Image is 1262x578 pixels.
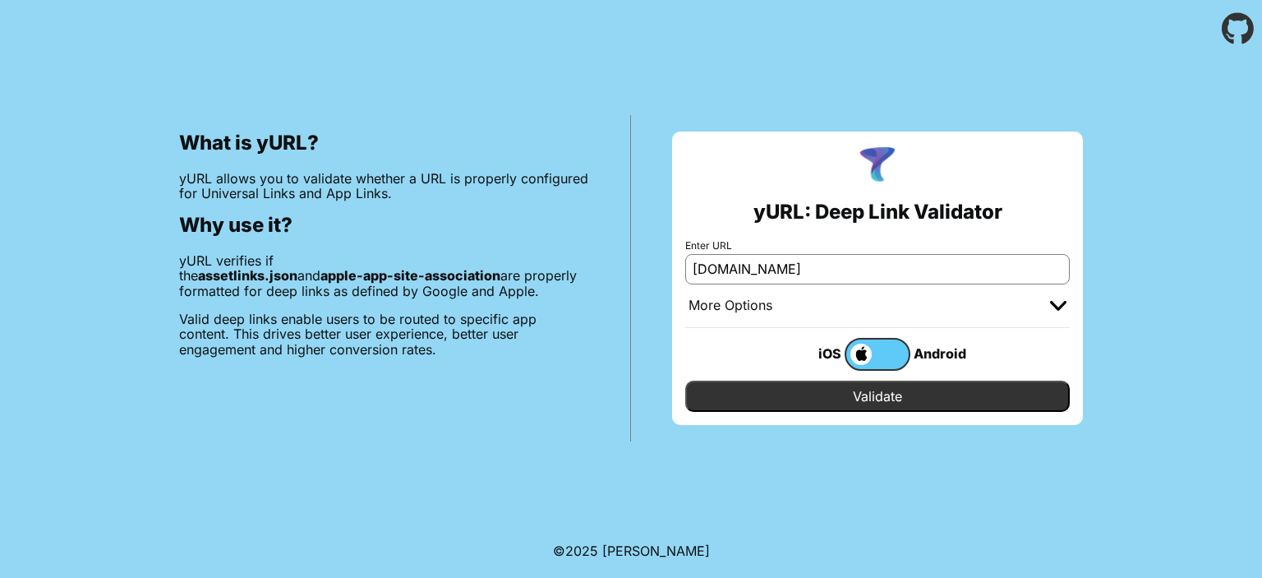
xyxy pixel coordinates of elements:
[320,267,500,284] b: apple-app-site-association
[179,253,589,298] p: yURL verifies if the and are properly formatted for deep links as defined by Google and Apple.
[689,298,772,314] div: More Options
[753,201,1002,224] h2: yURL: Deep Link Validator
[685,240,1070,252] label: Enter URL
[1050,301,1066,311] img: chevron
[910,343,976,364] div: Android
[856,145,899,187] img: yURL Logo
[685,381,1070,412] input: Validate
[779,343,845,364] div: iOS
[198,267,297,284] b: assetlinks.json
[179,312,589,357] p: Valid deep links enable users to be routed to specific app content. This drives better user exper...
[565,543,598,559] span: 2025
[553,524,710,578] footer: ©
[179,132,589,155] h2: What is yURL?
[179,214,589,237] h2: Why use it?
[179,171,589,201] p: yURL allows you to validate whether a URL is properly configured for Universal Links and App Links.
[602,543,710,559] a: Michael Ibragimchayev's Personal Site
[685,254,1070,284] input: e.g. https://app.chayev.com/xyx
